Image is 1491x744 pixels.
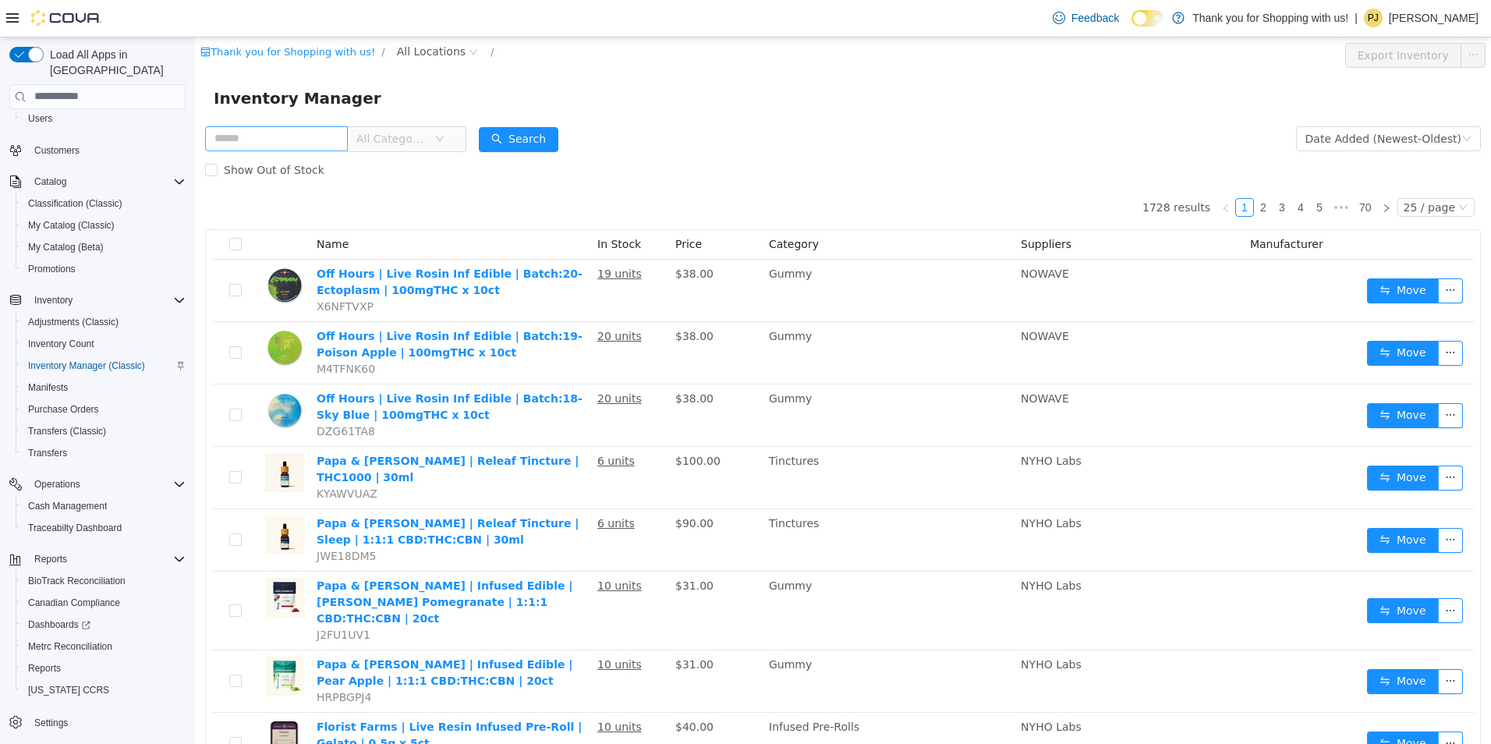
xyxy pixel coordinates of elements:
button: icon: ellipsis [1243,366,1268,391]
button: icon: ellipsis [1243,632,1268,657]
u: 10 units [402,621,447,633]
i: icon: down [1267,97,1277,108]
span: Manifests [22,378,186,397]
span: All Categories [161,94,232,109]
a: icon: shopThank you for Shopping with us! [5,9,180,20]
button: Classification (Classic) [16,193,192,214]
span: NOWAVE [826,230,874,243]
span: Inventory [28,291,186,310]
span: NYHO Labs [826,480,887,492]
button: Metrc Reconciliation [16,636,192,657]
a: 4 [1097,161,1114,179]
button: icon: swapMove [1172,694,1244,719]
button: icon: swapMove [1172,303,1244,328]
a: Manifests [22,378,74,397]
span: Classification (Classic) [22,194,186,213]
button: Operations [3,473,192,495]
input: Dark Mode [1132,10,1164,27]
span: Inventory Manager (Classic) [28,360,145,372]
img: Off Hours | Live Rosin Inf Edible | Batch:19-Poison Apple | 100mgTHC x 10ct hero shot [70,291,109,330]
button: icon: swapMove [1172,241,1244,266]
span: Users [22,109,186,128]
img: Off Hours | Live Rosin Inf Edible | Batch:18-Sky Blue | 100mgTHC x 10ct hero shot [70,353,109,392]
span: Load All Apps in [GEOGRAPHIC_DATA] [44,47,186,78]
a: Promotions [22,260,82,278]
div: Date Added (Newest-Oldest) [1110,90,1266,113]
button: Inventory Manager (Classic) [16,355,192,377]
a: 3 [1078,161,1096,179]
a: Florist Farms | Live Resin Infused Pre-Roll | Gelato | 0.5g x 5ct [122,683,387,712]
span: Reports [34,553,67,565]
span: Washington CCRS [22,681,186,700]
button: icon: ellipsis [1266,5,1291,30]
span: Purchase Orders [28,403,99,416]
div: 25 / page [1209,161,1260,179]
span: PJ [1368,9,1379,27]
span: Reports [28,662,61,675]
span: All Locations [202,5,271,23]
span: Adjustments (Classic) [28,316,119,328]
span: Manufacturer [1055,200,1128,213]
span: Category [574,200,624,213]
u: 10 units [402,542,447,554]
td: Infused Pre-Rolls [568,675,820,738]
td: Gummy [568,613,820,675]
button: icon: ellipsis [1243,303,1268,328]
button: [US_STATE] CCRS [16,679,192,701]
a: Users [22,109,58,128]
span: Reports [28,550,186,569]
a: Papa & [PERSON_NAME] | Infused Edible | Pear Apple | 1:1:1 CBD:THC:CBN | 20ct [122,621,377,650]
span: Operations [34,478,80,491]
span: Promotions [28,263,76,275]
a: Canadian Compliance [22,593,126,612]
u: 6 units [402,417,440,430]
button: icon: searchSearch [284,90,363,115]
li: Next Page [1182,161,1201,179]
span: Settings [28,712,186,732]
span: Name [122,200,154,213]
img: Papa & Barkley | Infused Edible | Berry Pomegranate | 1:1:1 CBD:THC:CBN | 20ct hero shot [70,540,109,579]
button: Inventory Count [16,333,192,355]
button: icon: ellipsis [1243,491,1268,515]
button: Manifests [16,377,192,399]
i: icon: right [1187,166,1196,175]
span: Cash Management [22,497,186,515]
a: Off Hours | Live Rosin Inf Edible | Batch:18-Sky Blue | 100mgTHC x 10ct [122,355,388,384]
img: Papa & Barkley | Releaf Tincture | Sleep | 1:1:1 CBD:THC:CBN | 30ml hero shot [70,478,109,517]
span: NYHO Labs [826,542,887,554]
button: icon: swapMove [1172,366,1244,391]
span: / [296,9,299,20]
td: Tinctures [568,409,820,472]
button: Catalog [28,172,73,191]
a: Inventory Manager (Classic) [22,356,151,375]
button: Inventory [28,291,79,310]
a: 2 [1060,161,1077,179]
span: BioTrack Reconciliation [28,575,126,587]
span: NOWAVE [826,292,874,305]
span: [US_STATE] CCRS [28,684,109,696]
span: Transfers [22,444,186,462]
li: Previous Page [1022,161,1040,179]
span: Inventory Manager [19,48,196,73]
td: Gummy [568,534,820,613]
span: Transfers (Classic) [28,425,106,438]
li: 5 [1115,161,1134,179]
i: icon: down [240,97,250,108]
button: Users [16,108,192,129]
button: My Catalog (Beta) [16,236,192,258]
a: Reports [22,659,67,678]
button: Reports [16,657,192,679]
img: Papa & Barkley | Releaf Tincture | THC1000 | 30ml hero shot [70,416,109,455]
li: 2 [1059,161,1078,179]
span: $38.00 [480,230,519,243]
span: BioTrack Reconciliation [22,572,186,590]
i: icon: down [1263,165,1273,176]
span: Catalog [34,175,66,188]
i: icon: left [1026,166,1036,175]
span: NOWAVE [826,355,874,367]
p: | [1355,9,1358,27]
a: Customers [28,141,86,160]
button: icon: swapMove [1172,561,1244,586]
button: icon: swapMove [1172,632,1244,657]
img: Papa & Barkley | Infused Edible | Pear Apple | 1:1:1 CBD:THC:CBN | 20ct hero shot [70,619,109,658]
